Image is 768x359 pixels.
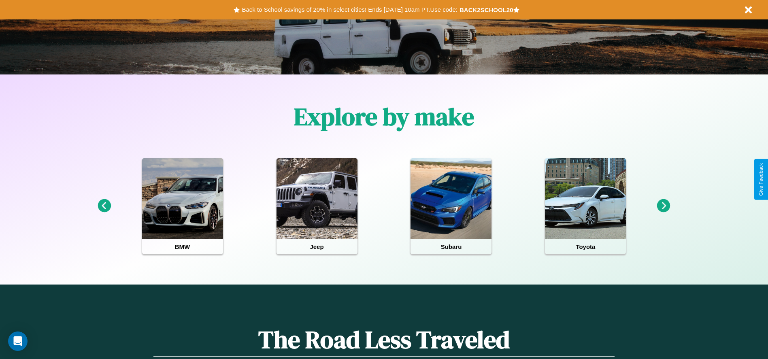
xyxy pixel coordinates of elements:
[142,239,223,254] h4: BMW
[460,6,513,13] b: BACK2SCHOOL20
[240,4,459,15] button: Back to School savings of 20% in select cities! Ends [DATE] 10am PT.Use code:
[294,100,474,133] h1: Explore by make
[277,239,357,254] h4: Jeep
[758,163,764,196] div: Give Feedback
[411,239,491,254] h4: Subaru
[545,239,626,254] h4: Toyota
[8,331,28,351] div: Open Intercom Messenger
[153,323,614,357] h1: The Road Less Traveled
